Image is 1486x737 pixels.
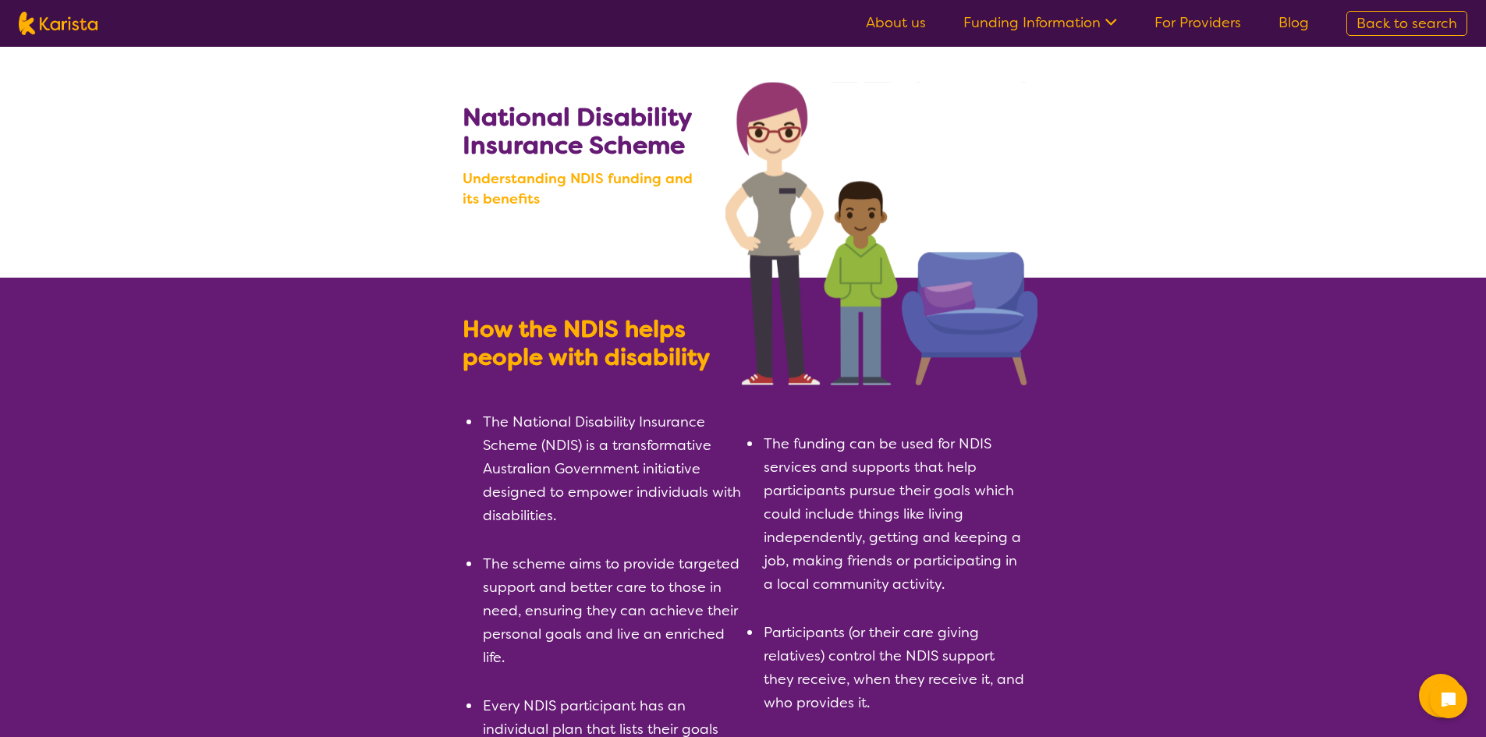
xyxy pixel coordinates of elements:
a: Blog [1279,13,1309,32]
b: How the NDIS helps people with disability [463,314,710,373]
li: The funding can be used for NDIS services and supports that help participants pursue their goals ... [762,432,1024,596]
a: Back to search [1346,11,1467,36]
b: National Disability Insurance Scheme [463,101,691,161]
button: Channel Menu [1419,674,1463,718]
li: The scheme aims to provide targeted support and better care to those in need, ensuring they can a... [481,552,743,669]
li: The National Disability Insurance Scheme (NDIS) is a transformative Australian Government initiat... [481,410,743,527]
li: Participants (or their care giving relatives) control the NDIS support they receive, when they re... [762,621,1024,714]
a: For Providers [1154,13,1241,32]
span: Back to search [1357,14,1457,33]
img: Karista logo [19,12,98,35]
b: Understanding NDIS funding and its benefits [463,168,711,209]
img: Search NDIS services with Karista [725,82,1037,385]
a: About us [866,13,926,32]
a: Funding Information [963,13,1117,32]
